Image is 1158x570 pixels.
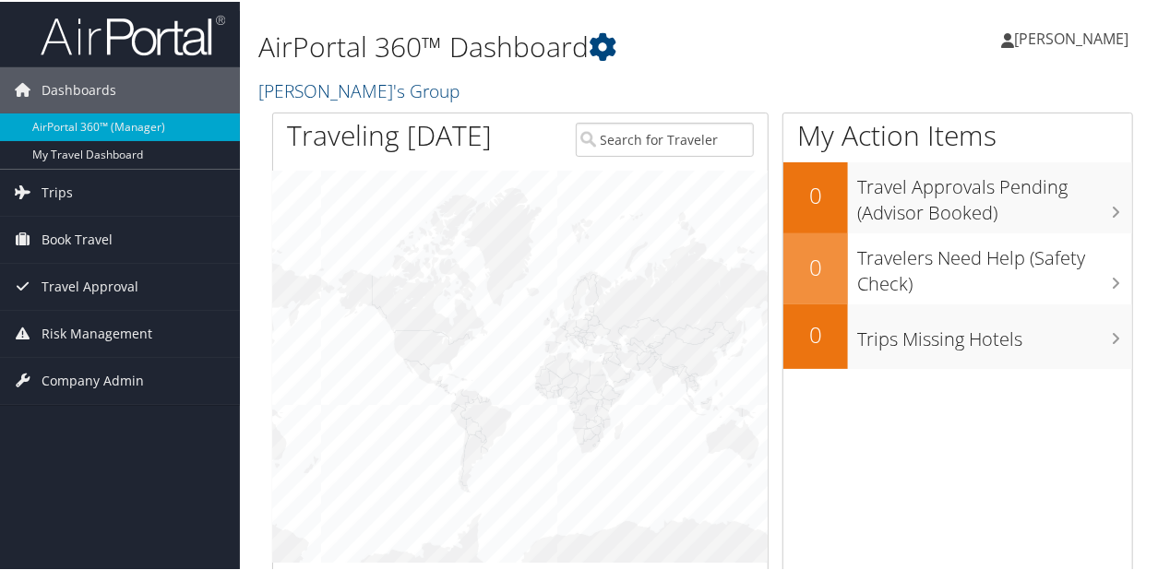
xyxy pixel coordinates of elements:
span: Trips [42,168,73,214]
input: Search for Traveler [576,121,754,155]
h1: AirPortal 360™ Dashboard [258,26,851,65]
span: Book Travel [42,215,113,261]
h2: 0 [783,317,848,349]
h2: 0 [783,178,848,209]
h3: Trips Missing Hotels [857,315,1132,350]
a: 0Trips Missing Hotels [783,303,1132,367]
h3: Travelers Need Help (Safety Check) [857,234,1132,295]
img: airportal-logo.png [41,12,225,55]
h1: Traveling [DATE] [287,114,492,153]
a: [PERSON_NAME]'s Group [258,77,464,101]
h2: 0 [783,250,848,281]
a: [PERSON_NAME] [1001,9,1147,65]
span: [PERSON_NAME] [1014,27,1128,47]
a: 0Travelers Need Help (Safety Check) [783,232,1132,303]
span: Risk Management [42,309,152,355]
a: 0Travel Approvals Pending (Advisor Booked) [783,160,1132,232]
h1: My Action Items [783,114,1132,153]
span: Dashboards [42,65,116,112]
h3: Travel Approvals Pending (Advisor Booked) [857,163,1132,224]
span: Travel Approval [42,262,138,308]
span: Company Admin [42,356,144,402]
